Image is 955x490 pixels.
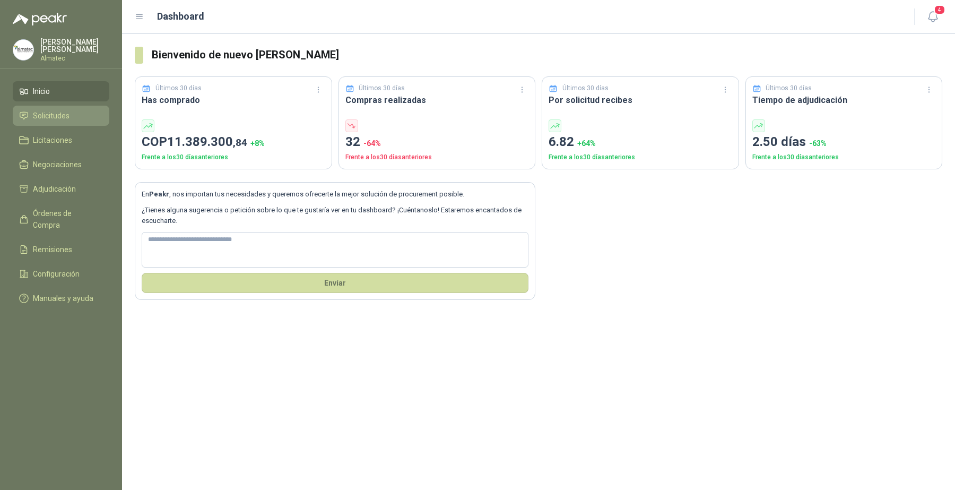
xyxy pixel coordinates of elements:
span: + 64 % [577,139,596,148]
a: Licitaciones [13,130,109,150]
p: COP [142,132,325,152]
h3: Compras realizadas [345,93,529,107]
p: Frente a los 30 días anteriores [549,152,732,162]
button: 4 [923,7,942,27]
p: Últimos 30 días [155,83,202,93]
img: Company Logo [13,40,33,60]
h3: Tiempo de adjudicación [752,93,936,107]
a: Órdenes de Compra [13,203,109,235]
a: Manuales y ayuda [13,288,109,308]
h1: Dashboard [157,9,204,24]
span: Configuración [33,268,80,280]
p: En , nos importan tus necesidades y queremos ofrecerte la mejor solución de procurement posible. [142,189,528,200]
h3: Has comprado [142,93,325,107]
span: Adjudicación [33,183,76,195]
p: [PERSON_NAME] [PERSON_NAME] [40,38,109,53]
a: Remisiones [13,239,109,260]
span: Remisiones [33,244,72,255]
p: ¿Tienes alguna sugerencia o petición sobre lo que te gustaría ver en tu dashboard? ¡Cuéntanoslo! ... [142,205,528,227]
span: 4 [934,5,945,15]
a: Configuración [13,264,109,284]
span: Licitaciones [33,134,72,146]
p: Últimos 30 días [766,83,812,93]
span: -63 % [809,139,827,148]
h3: Por solicitud recibes [549,93,732,107]
span: Negociaciones [33,159,82,170]
b: Peakr [149,190,169,198]
button: Envíar [142,273,528,293]
p: Almatec [40,55,109,62]
a: Negociaciones [13,154,109,175]
a: Solicitudes [13,106,109,126]
p: Frente a los 30 días anteriores [752,152,936,162]
span: 11.389.300 [167,134,247,149]
span: -64 % [363,139,381,148]
span: ,84 [233,136,247,149]
p: Frente a los 30 días anteriores [345,152,529,162]
p: 6.82 [549,132,732,152]
p: 2.50 días [752,132,936,152]
p: Últimos 30 días [562,83,609,93]
span: Órdenes de Compra [33,208,99,231]
span: Solicitudes [33,110,70,122]
p: Últimos 30 días [359,83,405,93]
a: Inicio [13,81,109,101]
span: + 8 % [250,139,265,148]
span: Inicio [33,85,50,97]
span: Manuales y ayuda [33,293,93,304]
img: Logo peakr [13,13,67,25]
a: Adjudicación [13,179,109,199]
p: Frente a los 30 días anteriores [142,152,325,162]
p: 32 [345,132,529,152]
h3: Bienvenido de nuevo [PERSON_NAME] [152,47,942,63]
